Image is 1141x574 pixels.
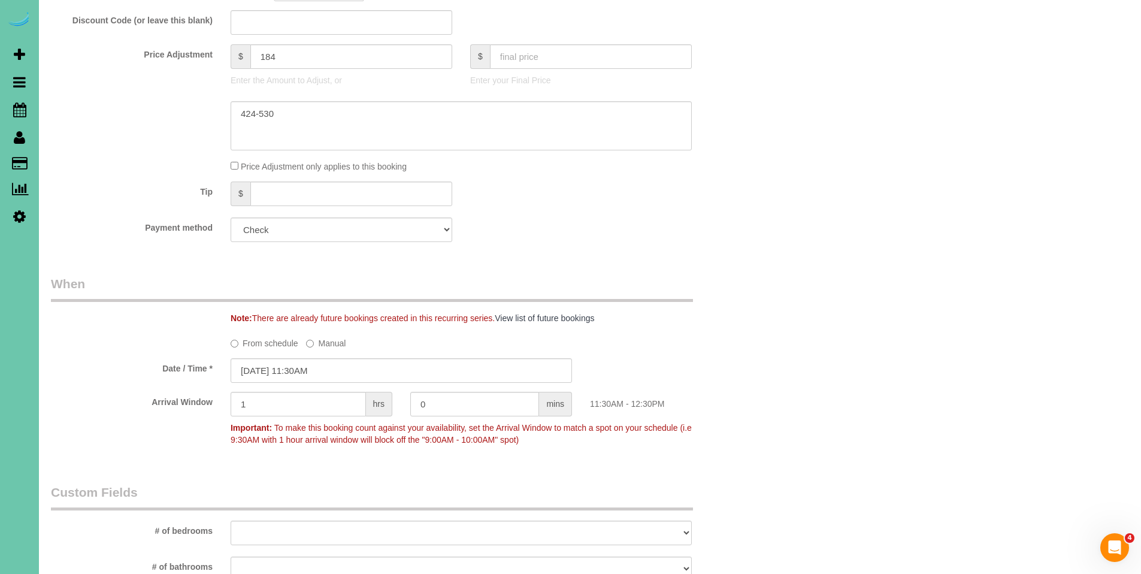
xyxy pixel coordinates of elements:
[231,423,272,433] strong: Important:
[42,182,222,198] label: Tip
[495,313,594,323] a: View list of future bookings
[51,275,693,302] legend: When
[42,217,222,234] label: Payment method
[231,358,572,383] input: MM/DD/YYYY HH:MM
[42,44,222,61] label: Price Adjustment
[231,340,238,348] input: From schedule
[1125,533,1134,543] span: 4
[490,44,692,69] input: final price
[470,44,490,69] span: $
[306,333,346,349] label: Manual
[366,392,392,416] span: hrs
[42,557,222,573] label: # of bathrooms
[470,74,692,86] p: Enter your Final Price
[231,182,250,206] span: $
[42,392,222,408] label: Arrival Window
[241,162,407,171] span: Price Adjustment only applies to this booking
[51,484,693,510] legend: Custom Fields
[1100,533,1129,562] iframe: Intercom live chat
[42,521,222,537] label: # of bedrooms
[222,312,761,324] div: There are already future bookings created in this recurring series.
[7,12,31,29] img: Automaid Logo
[231,333,298,349] label: From schedule
[231,423,692,445] span: To make this booking count against your availability, set the Arrival Window to match a spot on y...
[42,10,222,26] label: Discount Code (or leave this blank)
[42,358,222,374] label: Date / Time *
[306,340,314,348] input: Manual
[581,392,761,410] div: 11:30AM - 12:30PM
[231,44,250,69] span: $
[231,74,452,86] p: Enter the Amount to Adjust, or
[231,313,252,323] strong: Note:
[539,392,572,416] span: mins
